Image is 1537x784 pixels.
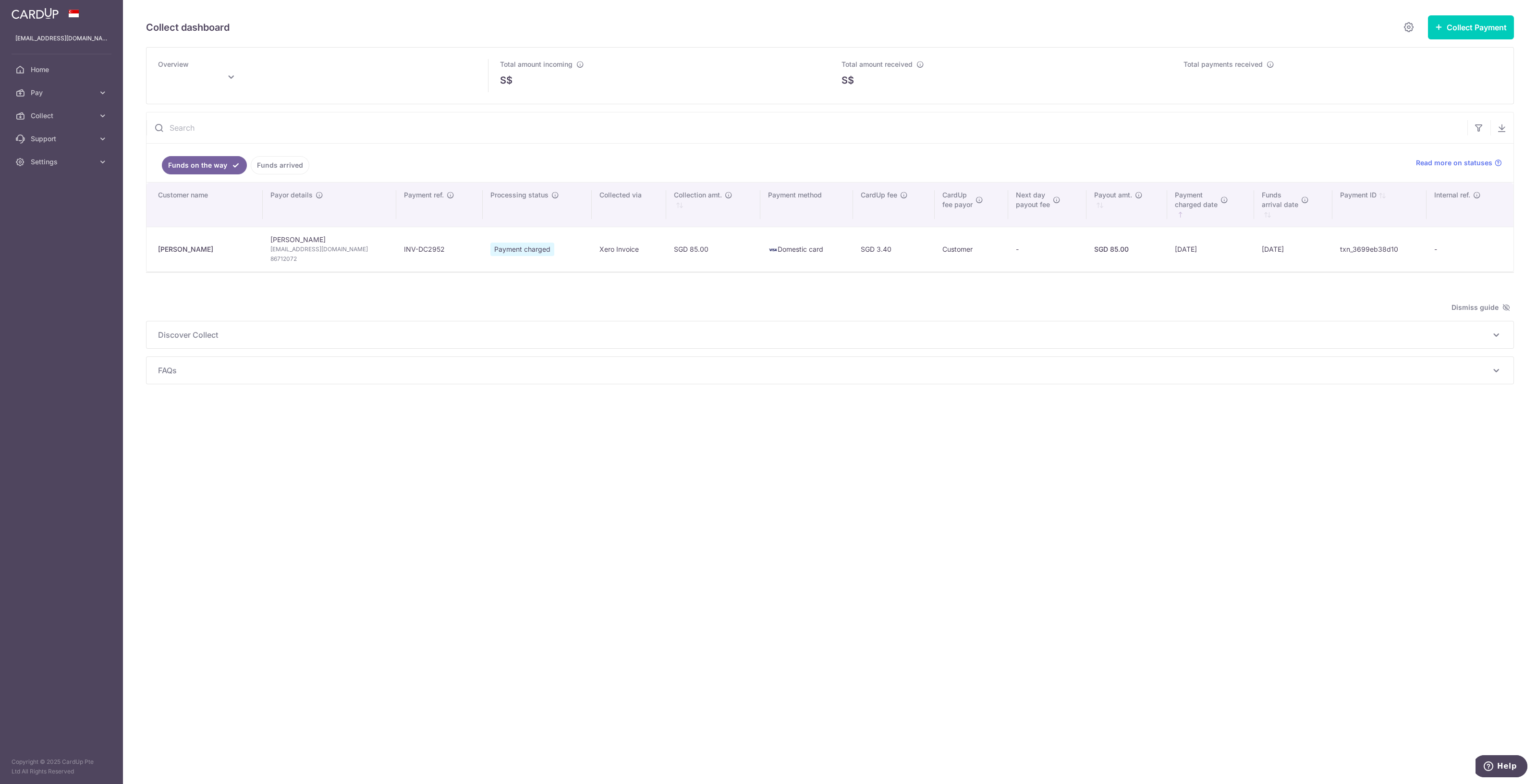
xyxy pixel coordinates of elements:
th: Collection amt. : activate to sort column ascending [666,183,760,227]
span: [EMAIL_ADDRESS][DOMAIN_NAME] [270,245,389,254]
th: Payment ID: activate to sort column ascending [1332,183,1427,227]
th: CardUp fee [853,183,935,227]
td: Customer [935,227,1008,271]
div: [PERSON_NAME] [158,245,255,254]
span: Support [31,134,94,144]
span: CardUp fee payor [942,190,973,209]
iframe: Opens a widget where you can find more information [1476,755,1527,779]
td: txn_3699eb38d10 [1332,227,1427,271]
th: Processing status [483,183,591,227]
a: Read more on statuses [1416,158,1502,168]
span: 86712072 [270,254,389,264]
th: Payor details [263,183,396,227]
td: SGD 3.40 [853,227,935,271]
th: Payment ref. [396,183,483,227]
span: Total amount received [842,60,913,68]
th: Collected via [592,183,666,227]
span: Next day payout fee [1016,190,1050,209]
button: Collect Payment [1428,15,1514,39]
span: Payment charged date [1175,190,1218,209]
h5: Collect dashboard [146,20,230,35]
p: [EMAIL_ADDRESS][DOMAIN_NAME] [15,34,108,43]
th: Next daypayout fee [1008,183,1086,227]
span: Total amount incoming [500,60,573,68]
img: CardUp [12,8,59,19]
span: Home [31,65,94,74]
p: FAQs [158,365,1502,376]
img: visa-sm-192604c4577d2d35970c8ed26b86981c2741ebd56154ab54ad91a526f0f24972.png [768,245,778,255]
td: - [1427,227,1513,271]
p: Discover Collect [158,329,1502,341]
span: Discover Collect [158,329,1490,341]
span: Payment ref. [404,190,444,200]
span: CardUp fee [861,190,897,200]
td: [DATE] [1254,227,1332,271]
a: Funds on the way [162,156,247,174]
span: Payout amt. [1094,190,1132,200]
td: INV-DC2952 [396,227,483,271]
td: Domestic card [760,227,853,271]
span: Funds arrival date [1262,190,1298,209]
span: Settings [31,157,94,167]
th: Payment method [760,183,853,227]
span: Collect [31,111,94,121]
a: Funds arrived [251,156,309,174]
span: S$ [500,73,512,87]
span: Total payments received [1183,60,1263,68]
td: [DATE] [1167,227,1254,271]
td: - [1008,227,1086,271]
td: SGD 85.00 [666,227,760,271]
span: Help [22,7,41,15]
input: Search [146,112,1467,143]
div: SGD 85.00 [1094,245,1160,254]
span: Read more on statuses [1416,158,1492,168]
th: CardUpfee payor [935,183,1008,227]
span: Payment charged [490,243,554,256]
span: Processing status [490,190,549,200]
th: Payout amt. : activate to sort column ascending [1086,183,1168,227]
span: Payor details [270,190,313,200]
th: Customer name [146,183,263,227]
span: Dismiss guide [1452,302,1510,313]
th: Internal ref. [1427,183,1513,227]
td: Xero Invoice [592,227,666,271]
span: Pay [31,88,94,98]
span: FAQs [158,365,1490,376]
th: Paymentcharged date : activate to sort column ascending [1167,183,1254,227]
span: Collection amt. [674,190,722,200]
span: Internal ref. [1434,190,1470,200]
td: [PERSON_NAME] [263,227,396,271]
span: S$ [842,73,854,87]
span: Overview [158,60,189,68]
th: Fundsarrival date : activate to sort column ascending [1254,183,1332,227]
